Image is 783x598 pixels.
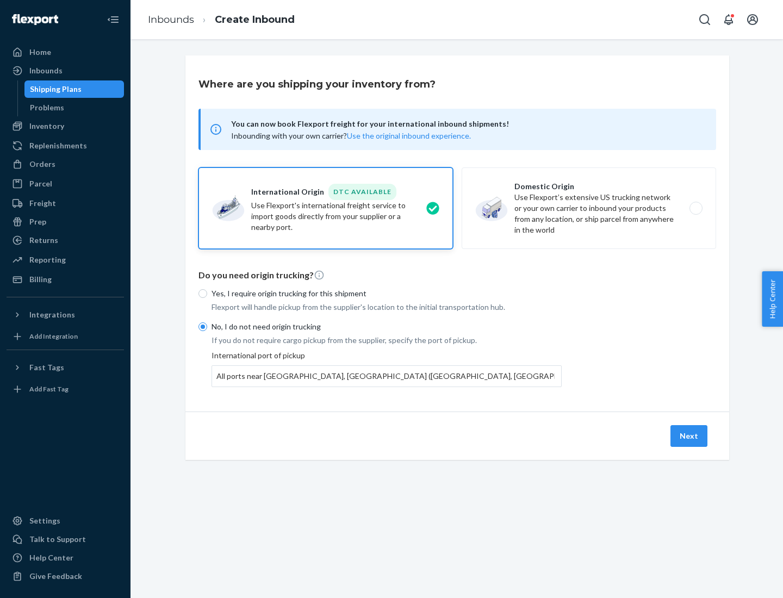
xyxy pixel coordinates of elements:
[231,117,703,130] span: You can now book Flexport freight for your international inbound shipments!
[29,47,51,58] div: Home
[762,271,783,327] button: Help Center
[694,9,716,30] button: Open Search Box
[212,321,562,332] p: No, I do not need origin trucking
[24,80,125,98] a: Shipping Plans
[7,137,124,154] a: Replenishments
[29,235,58,246] div: Returns
[212,350,562,387] div: International port of pickup
[29,534,86,545] div: Talk to Support
[212,288,562,299] p: Yes, I require origin trucking for this shipment
[29,332,78,341] div: Add Integration
[7,155,124,173] a: Orders
[7,568,124,585] button: Give Feedback
[198,289,207,298] input: Yes, I require origin trucking for this shipment
[7,213,124,231] a: Prep
[29,309,75,320] div: Integrations
[7,251,124,269] a: Reporting
[12,14,58,25] img: Flexport logo
[212,302,562,313] p: Flexport will handle pickup from the supplier's location to the initial transportation hub.
[102,9,124,30] button: Close Navigation
[670,425,707,447] button: Next
[7,306,124,323] button: Integrations
[148,14,194,26] a: Inbounds
[29,515,60,526] div: Settings
[29,140,87,151] div: Replenishments
[29,159,55,170] div: Orders
[231,131,471,140] span: Inbounding with your own carrier?
[7,175,124,192] a: Parcel
[718,9,739,30] button: Open notifications
[29,65,63,76] div: Inbounds
[29,254,66,265] div: Reporting
[29,384,69,394] div: Add Fast Tag
[30,84,82,95] div: Shipping Plans
[24,99,125,116] a: Problems
[212,335,562,346] p: If you do not require cargo pickup from the supplier, specify the port of pickup.
[215,14,295,26] a: Create Inbound
[7,531,124,548] a: Talk to Support
[198,77,436,91] h3: Where are you shipping your inventory from?
[30,102,64,113] div: Problems
[7,271,124,288] a: Billing
[7,62,124,79] a: Inbounds
[742,9,763,30] button: Open account menu
[198,269,716,282] p: Do you need origin trucking?
[29,216,46,227] div: Prep
[198,322,207,331] input: No, I do not need origin trucking
[7,117,124,135] a: Inventory
[29,198,56,209] div: Freight
[29,571,82,582] div: Give Feedback
[29,552,73,563] div: Help Center
[29,178,52,189] div: Parcel
[29,274,52,285] div: Billing
[7,512,124,530] a: Settings
[29,362,64,373] div: Fast Tags
[7,195,124,212] a: Freight
[7,328,124,345] a: Add Integration
[7,43,124,61] a: Home
[29,121,64,132] div: Inventory
[7,359,124,376] button: Fast Tags
[7,232,124,249] a: Returns
[347,130,471,141] button: Use the original inbound experience.
[139,4,303,36] ol: breadcrumbs
[7,381,124,398] a: Add Fast Tag
[7,549,124,566] a: Help Center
